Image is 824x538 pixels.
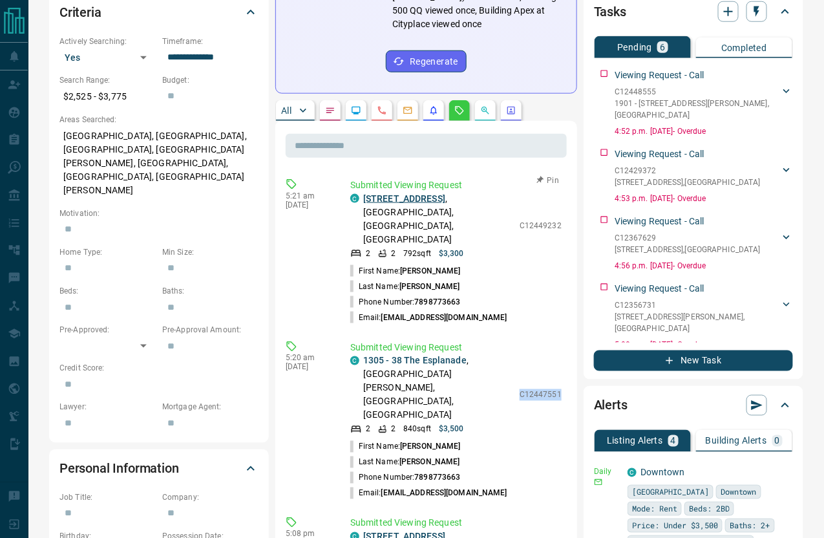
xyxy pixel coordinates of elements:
p: Phone Number: [350,296,461,308]
div: condos.ca [350,194,359,203]
span: 7898773663 [414,473,460,482]
div: C124485551901 - [STREET_ADDRESS][PERSON_NAME],[GEOGRAPHIC_DATA] [615,83,793,124]
p: C12448555 [615,86,780,98]
span: [EMAIL_ADDRESS][DOMAIN_NAME] [381,313,507,322]
div: Personal Information [59,453,259,484]
p: C12447551 [520,389,562,401]
p: 792 sqft [403,248,431,259]
svg: Calls [377,105,387,116]
p: Motivation: [59,208,259,219]
button: Pin [529,175,567,186]
h2: Alerts [594,395,628,416]
h2: Personal Information [59,458,179,479]
div: C12429372[STREET_ADDRESS],[GEOGRAPHIC_DATA] [615,162,793,191]
p: 4:56 p.m. [DATE] - Overdue [615,260,793,272]
p: Submitted Viewing Request [350,517,562,530]
p: Min Size: [162,246,259,258]
span: Downtown [721,486,757,499]
p: Email: [350,488,507,499]
svg: Email [594,478,603,487]
p: C12449232 [520,220,562,231]
span: [PERSON_NAME] [399,458,460,467]
p: First Name: [350,265,461,277]
svg: Agent Actions [506,105,516,116]
button: New Task [594,350,793,371]
p: 0 [775,436,780,446]
p: Last Name: [350,457,460,468]
div: Yes [59,47,156,68]
div: condos.ca [350,356,359,365]
span: [PERSON_NAME] [399,282,460,291]
span: Price: Under $3,500 [632,519,718,532]
p: [GEOGRAPHIC_DATA], [GEOGRAPHIC_DATA], [GEOGRAPHIC_DATA], [GEOGRAPHIC_DATA][PERSON_NAME], [GEOGRAP... [59,125,259,201]
p: 1901 - [STREET_ADDRESS][PERSON_NAME] , [GEOGRAPHIC_DATA] [615,98,780,121]
svg: Notes [325,105,335,116]
p: Building Alerts [706,436,767,446]
span: [PERSON_NAME] [400,442,460,451]
span: Beds: 2BD [689,502,730,515]
svg: Listing Alerts [428,105,439,116]
p: Completed [721,43,767,52]
p: [STREET_ADDRESS] , [GEOGRAPHIC_DATA] [615,177,761,188]
p: First Name: [350,441,461,453]
div: condos.ca [628,468,637,477]
p: Mortgage Agent: [162,402,259,413]
p: [DATE] [286,363,331,372]
p: $3,300 [439,248,464,259]
p: Viewing Request - Call [615,282,704,296]
p: 2 [391,248,396,259]
p: Daily [594,466,620,478]
p: 840 sqft [403,424,431,435]
div: Alerts [594,390,793,421]
h2: Tasks [594,1,626,22]
p: , [GEOGRAPHIC_DATA][PERSON_NAME], [GEOGRAPHIC_DATA], [GEOGRAPHIC_DATA] [363,354,513,422]
p: Search Range: [59,74,156,86]
a: [STREET_ADDRESS] [363,193,445,204]
p: Credit Score: [59,363,259,374]
p: Pre-Approval Amount: [162,324,259,336]
p: 2 [391,424,396,435]
p: Listing Alerts [607,436,663,446]
p: Areas Searched: [59,114,259,125]
p: Submitted Viewing Request [350,341,562,354]
p: [STREET_ADDRESS] , [GEOGRAPHIC_DATA] [615,244,761,255]
span: [PERSON_NAME] [400,266,460,275]
p: Baths: [162,285,259,297]
p: [STREET_ADDRESS][PERSON_NAME] , [GEOGRAPHIC_DATA] [615,311,780,334]
p: 5:08 p.m. [DATE] - Overdue [615,339,793,350]
p: 2 [366,424,370,435]
svg: Requests [454,105,465,116]
p: C12429372 [615,165,761,177]
p: Lawyer: [59,402,156,413]
p: Beds: [59,285,156,297]
p: Email: [350,312,507,323]
p: Job Title: [59,492,156,504]
p: Viewing Request - Call [615,69,704,82]
svg: Emails [403,105,413,116]
svg: Lead Browsing Activity [351,105,361,116]
p: 4 [671,436,676,446]
span: Mode: Rent [632,502,677,515]
p: Pre-Approved: [59,324,156,336]
p: Company: [162,492,259,504]
span: 7898773663 [414,297,460,307]
div: C12367629[STREET_ADDRESS],[GEOGRAPHIC_DATA] [615,230,793,258]
a: Downtown [640,468,685,478]
p: 4:53 p.m. [DATE] - Overdue [615,193,793,204]
p: Submitted Viewing Request [350,178,562,192]
button: Regenerate [386,50,467,72]
p: 2 [366,248,370,259]
p: All [281,106,291,115]
p: C12356731 [615,299,780,311]
p: 4:52 p.m. [DATE] - Overdue [615,125,793,137]
p: $3,500 [439,424,464,435]
p: Pending [617,43,652,52]
p: Actively Searching: [59,36,156,47]
p: $2,525 - $3,775 [59,86,156,107]
p: Phone Number: [350,472,461,484]
p: Timeframe: [162,36,259,47]
p: 6 [660,43,665,52]
span: [EMAIL_ADDRESS][DOMAIN_NAME] [381,489,507,498]
p: 5:21 am [286,191,331,200]
p: Viewing Request - Call [615,215,704,228]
